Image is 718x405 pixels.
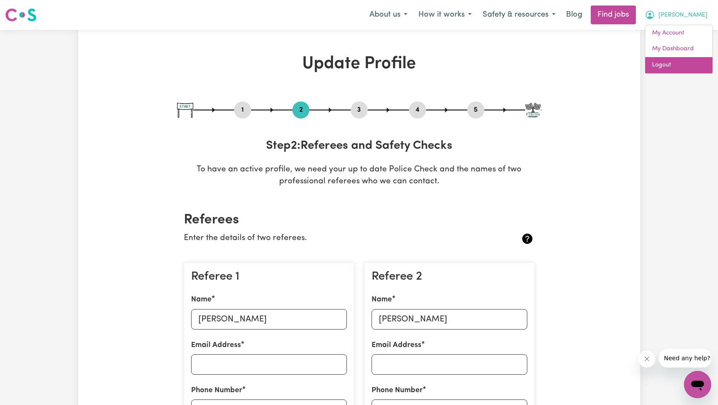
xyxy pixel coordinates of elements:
h3: Step 2 : Referees and Safety Checks [177,139,541,153]
a: Blog [561,6,587,24]
button: About us [364,6,413,24]
h3: Referee 1 [191,270,347,284]
button: Go to step 5 [467,104,484,116]
button: My Account [639,6,713,24]
p: Enter the details of two referees. [184,232,476,245]
img: Careseekers logo [5,7,37,23]
a: My Account [645,25,712,41]
span: [PERSON_NAME] [658,11,707,20]
div: My Account [645,25,713,74]
button: Go to step 2 [292,104,309,116]
button: Safety & resources [477,6,561,24]
button: Go to step 4 [409,104,426,116]
p: To have an active profile, we need your up to date Police Check and the names of two professional... [177,164,541,188]
label: Phone Number [191,385,242,396]
button: Go to step 3 [351,104,368,116]
a: Find jobs [591,6,636,24]
iframe: Button to launch messaging window [684,371,711,398]
a: My Dashboard [645,41,712,57]
iframe: Message from company [659,349,711,367]
label: Name [372,294,392,305]
label: Email Address [191,340,241,351]
a: Careseekers logo [5,5,37,25]
label: Name [191,294,212,305]
h1: Update Profile [177,54,541,74]
iframe: Close message [638,350,655,367]
label: Email Address [372,340,421,351]
label: Phone Number [372,385,423,396]
button: Go to step 1 [234,104,251,116]
h3: Referee 2 [372,270,527,284]
h2: Referees [184,212,535,228]
a: Logout [645,57,712,73]
button: How it works [413,6,477,24]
